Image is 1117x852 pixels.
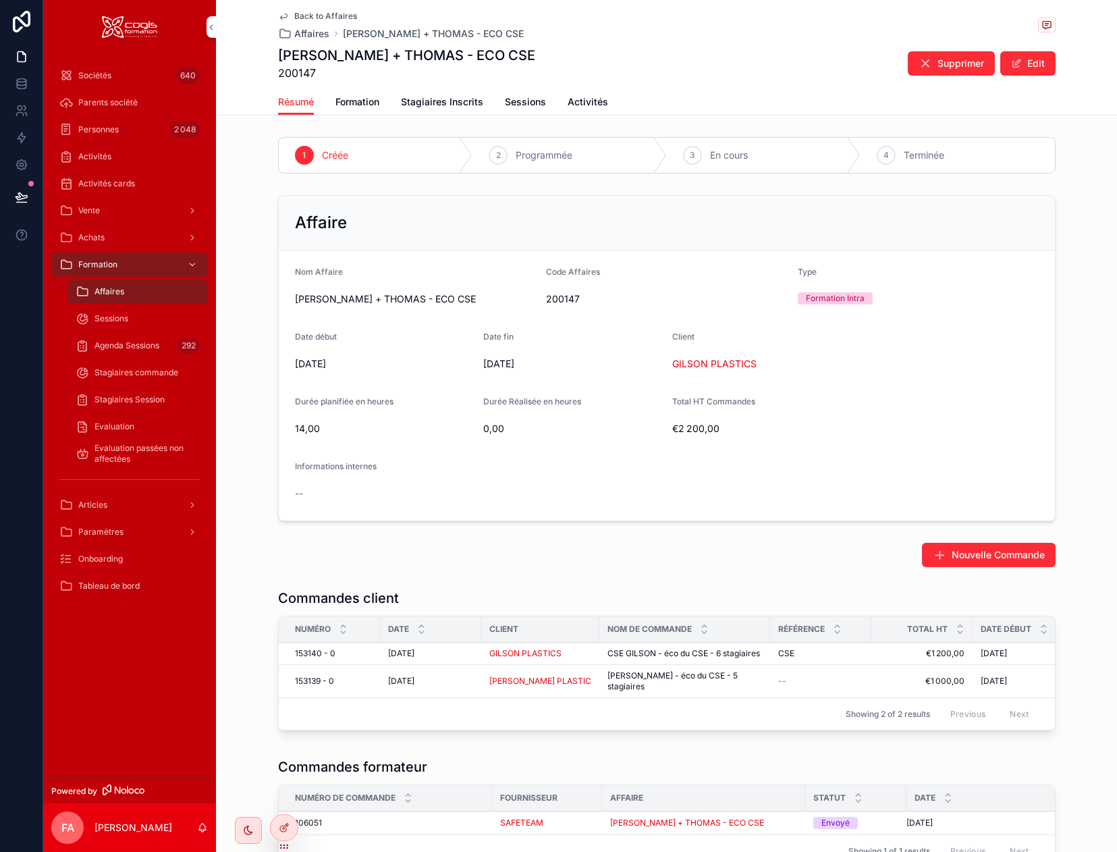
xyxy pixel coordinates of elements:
button: Supprimer [908,51,995,76]
a: [PERSON_NAME] + THOMAS - ECO CSE [610,818,797,828]
span: Affaires [294,27,329,41]
a: SAFETEAM [500,818,594,828]
span: Tableau de bord [78,581,140,591]
a: CSE [778,648,863,659]
span: CSE GILSON - éco du CSE - 6 stagiaires [607,648,760,659]
span: €2 200,00 [672,422,850,435]
span: Durée Réalisée en heures [483,396,581,406]
a: Stagiaires Inscrits [401,90,483,117]
span: Evaluation passées non affectées [94,443,194,464]
span: Statut [813,793,846,803]
a: 153139 - 0 [295,676,372,687]
a: Powered by [43,778,216,803]
span: Date fin [483,331,514,342]
a: [PERSON_NAME] - éco du CSE - 5 stagiaires [607,670,762,692]
a: Stagiaires Session [67,388,208,412]
img: App logo [102,16,157,38]
a: Sessions [67,307,208,331]
a: Activités [568,90,608,117]
span: Parents société [78,97,138,108]
a: Evaluation [67,415,208,439]
span: Durée planifiée en heures [295,396,393,406]
a: GILSON PLASTICS [489,648,562,659]
div: 292 [178,338,200,354]
span: Activités [78,151,111,162]
span: Informations internes [295,461,377,471]
span: Activités [568,95,608,109]
h1: Commandes formateur [278,757,427,776]
a: GILSON PLASTICS [672,357,757,371]
span: Evaluation [94,421,134,432]
span: [DATE] [906,818,933,828]
span: Client [672,331,694,342]
span: En cours [710,149,748,162]
div: Formation Intra [806,292,865,304]
span: Vente [78,205,100,216]
a: 106051 [295,818,484,828]
a: Tableau de bord [51,574,208,598]
span: CSE [778,648,794,659]
span: [PERSON_NAME] + THOMAS - ECO CSE [343,27,524,41]
span: 153140 - 0 [295,648,335,659]
span: 1 [302,150,306,161]
a: GILSON PLASTICS [489,648,591,659]
a: [PERSON_NAME] PLASTIC [489,676,591,687]
span: [DATE] [981,676,1007,687]
span: Personnes [78,124,119,135]
span: Code Affaires [546,267,600,277]
span: Achats [78,232,105,243]
a: Formation [51,252,208,277]
a: Personnes2 048 [51,117,208,142]
a: Stagiaires commande [67,361,208,385]
a: [DATE] [981,676,1066,687]
span: -- [295,487,303,500]
span: Type [798,267,817,277]
span: SAFETEAM [500,818,543,828]
h2: Affaire [295,212,347,234]
a: Envoyé [813,817,898,829]
a: Affaires [278,27,329,41]
a: CSE GILSON - éco du CSE - 6 stagiaires [607,648,762,659]
span: Nom Affaire [295,267,343,277]
span: Onboarding [78,554,123,564]
span: FA [61,820,74,836]
span: Formation [335,95,379,109]
div: Envoyé [821,817,850,829]
a: Articles [51,493,208,517]
span: Total HT Commandes [672,396,755,406]
span: Activités cards [78,178,135,189]
span: [PERSON_NAME] + THOMAS - ECO CSE [295,292,536,306]
span: Paramètres [78,527,124,537]
span: 153139 - 0 [295,676,334,687]
a: Paramètres [51,520,208,544]
span: 14,00 [295,422,473,435]
div: 2 048 [170,122,200,138]
button: Edit [1000,51,1056,76]
span: 2 [496,150,501,161]
span: 200147 [278,65,535,81]
a: Vente [51,198,208,223]
span: Créée [322,149,348,162]
span: Référence [778,624,825,635]
span: Total HT [907,624,948,635]
h1: [PERSON_NAME] + THOMAS - ECO CSE [278,46,535,65]
div: scrollable content [43,54,216,616]
span: Sessions [94,313,128,324]
a: [PERSON_NAME] + THOMAS - ECO CSE [610,818,764,828]
p: [PERSON_NAME] [94,821,172,834]
span: Stagiaires commande [94,367,178,378]
span: Nouvelle Commande [952,548,1045,562]
a: [DATE] [388,648,473,659]
span: Terminée [904,149,944,162]
a: [DATE] [981,648,1066,659]
span: Date début [295,331,337,342]
a: Agenda Sessions292 [67,334,208,358]
span: 200147 [546,292,787,306]
span: [DATE] [388,648,414,659]
span: 4 [883,150,889,161]
span: Supprimer [937,57,984,70]
span: 0,00 [483,422,661,435]
a: €1 200,00 [879,648,964,659]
